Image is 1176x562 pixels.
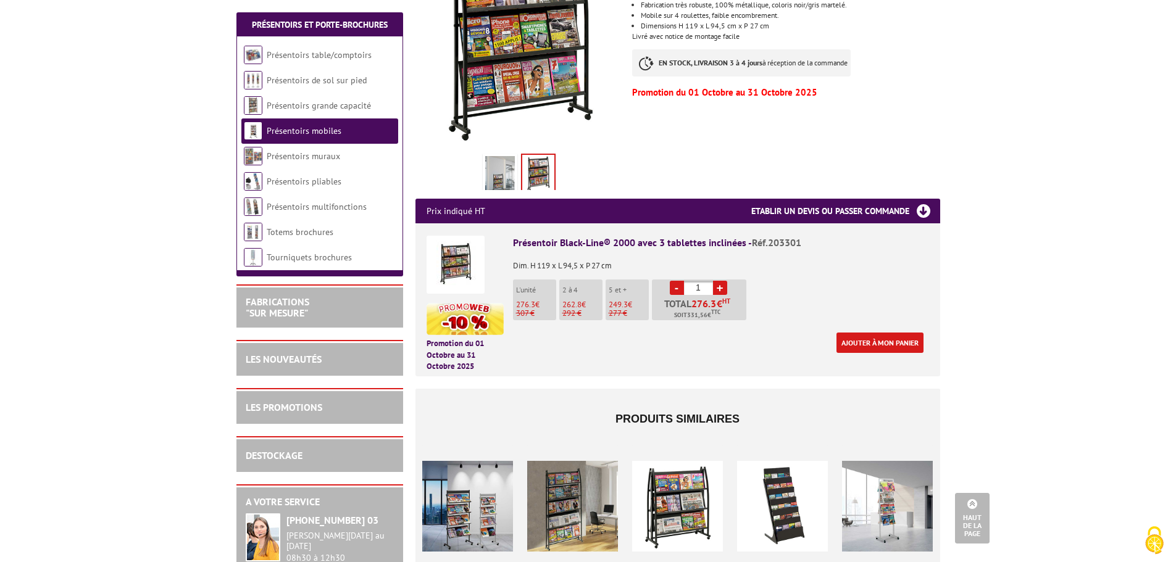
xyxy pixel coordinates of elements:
span: 276.3 [516,299,535,310]
a: DESTOCKAGE [246,449,302,461]
a: LES NOUVEAUTÉS [246,353,322,365]
a: Haut de la page [955,493,990,543]
h3: Etablir un devis ou passer commande [751,199,940,223]
strong: EN STOCK, LIVRAISON 3 à 4 jours [659,58,762,67]
img: promotion [427,303,504,335]
img: Présentoirs table/comptoirs [244,46,262,64]
span: Produits similaires [615,413,740,425]
a: Présentoirs table/comptoirs [267,49,372,60]
p: L'unité [516,286,556,294]
a: FABRICATIONS"Sur Mesure" [246,295,309,319]
p: Promotion du 01 Octobre au 31 Octobre 2025 [427,338,504,373]
p: 277 € [609,309,649,318]
a: Présentoirs de sol sur pied [267,75,367,86]
img: Présentoirs grande capacité [244,96,262,115]
img: Présentoirs pliables [244,172,262,191]
a: Présentoirs mobiles [267,125,341,136]
p: 307 € [516,309,556,318]
p: Dim. H 119 x L 94,5 x P 27 cm [513,253,929,270]
p: 292 € [562,309,603,318]
p: 2 à 4 [562,286,603,294]
span: 331,56 [687,310,707,320]
img: Présentoir Black-Line® 2000 avec 3 tablettes inclinées [427,236,485,294]
strong: [PHONE_NUMBER] 03 [286,514,378,526]
a: Présentoirs muraux [267,151,340,162]
a: Présentoirs et Porte-brochures [252,19,388,30]
img: Tourniquets brochures [244,248,262,267]
div: [PERSON_NAME][DATE] au [DATE] [286,531,394,552]
span: 262.8 [562,299,582,310]
a: + [713,281,727,295]
div: Présentoir Black-Line® 2000 avec 3 tablettes inclinées - [513,236,929,250]
p: € [562,300,603,309]
img: Totems brochures [244,223,262,241]
img: Cookies (fenêtre modale) [1139,525,1170,556]
img: Présentoirs multifonctions [244,197,262,216]
span: Soit € [674,310,720,320]
a: LES PROMOTIONS [246,401,322,413]
a: Tourniquets brochures [267,252,352,263]
img: presentoir_mobile_pour_brochures_black_line_simple_face_203301.jpg [485,156,515,194]
li: Fabrication très robuste, 100% métallique, coloris noir/gris martelé. [641,1,940,9]
img: Présentoirs mobiles [244,122,262,140]
img: Présentoirs muraux [244,147,262,165]
span: € [717,299,722,308]
span: 249.3 [609,299,628,310]
img: presentoirs_mobiles_203301.jpg [522,155,554,193]
a: Présentoirs multifonctions [267,201,367,212]
button: Cookies (fenêtre modale) [1133,520,1176,562]
li: Mobile sur 4 roulettes, faible encombrement. [641,12,940,19]
a: Présentoirs pliables [267,176,341,187]
img: Présentoirs de sol sur pied [244,71,262,89]
a: Présentoirs grande capacité [267,100,371,111]
p: à réception de la commande [632,49,851,76]
p: Prix indiqué HT [427,199,485,223]
li: Dimensions H 119 x L 94,5 cm x P 27 cm [641,22,940,30]
sup: HT [722,297,730,305]
p: 5 et + [609,286,649,294]
span: 276.3 [691,299,717,308]
a: - [670,281,684,295]
a: Ajouter à mon panier [836,333,924,353]
p: € [516,300,556,309]
sup: TTC [711,308,720,315]
span: Réf.203301 [752,236,801,249]
p: Promotion du 01 Octobre au 31 Octobre 2025 [632,89,940,96]
img: widget-service.jpg [246,513,280,561]
p: € [609,300,649,309]
h2: A votre service [246,497,394,508]
p: Total [655,299,746,320]
a: Totems brochures [267,226,333,238]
